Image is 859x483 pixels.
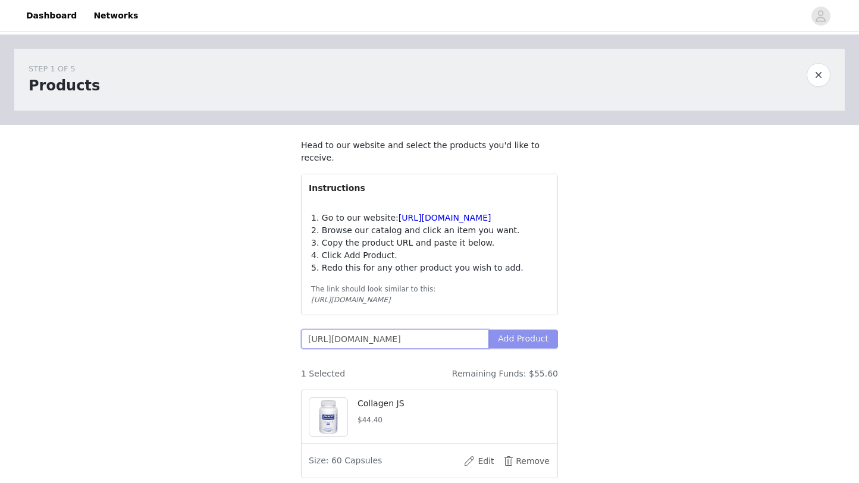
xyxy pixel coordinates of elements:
[311,249,548,262] p: 4. Click Add Product.
[19,2,84,29] a: Dashboard
[358,415,550,425] h5: $44.40
[309,398,347,436] img: product image
[358,397,550,410] p: Collagen JS
[455,451,503,471] button: Edit
[452,368,558,380] span: Remaining Funds: $55.60
[301,330,488,349] input: Store Product URL
[301,139,558,164] p: Head to our website and select the products you'd like to receive.
[815,7,826,26] div: avatar
[29,63,100,75] div: STEP 1 OF 5
[311,284,548,294] div: The link should look similar to this:
[301,368,345,380] span: 1 Selected
[309,454,382,467] span: Size: 60 Capsules
[86,2,145,29] a: Networks
[503,451,550,471] button: Remove
[311,262,548,274] p: 5. Redo this for any other product you wish to add.
[311,237,548,249] p: 3. Copy the product URL and paste it below.
[29,75,100,96] h1: Products
[399,213,491,222] a: [URL][DOMAIN_NAME]
[311,212,548,224] p: 1. Go to our website:
[311,294,548,305] div: [URL][DOMAIN_NAME]
[302,174,557,202] div: Instructions
[311,224,548,237] p: 2. Browse our catalog and click an item you want.
[488,330,558,349] button: Add Product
